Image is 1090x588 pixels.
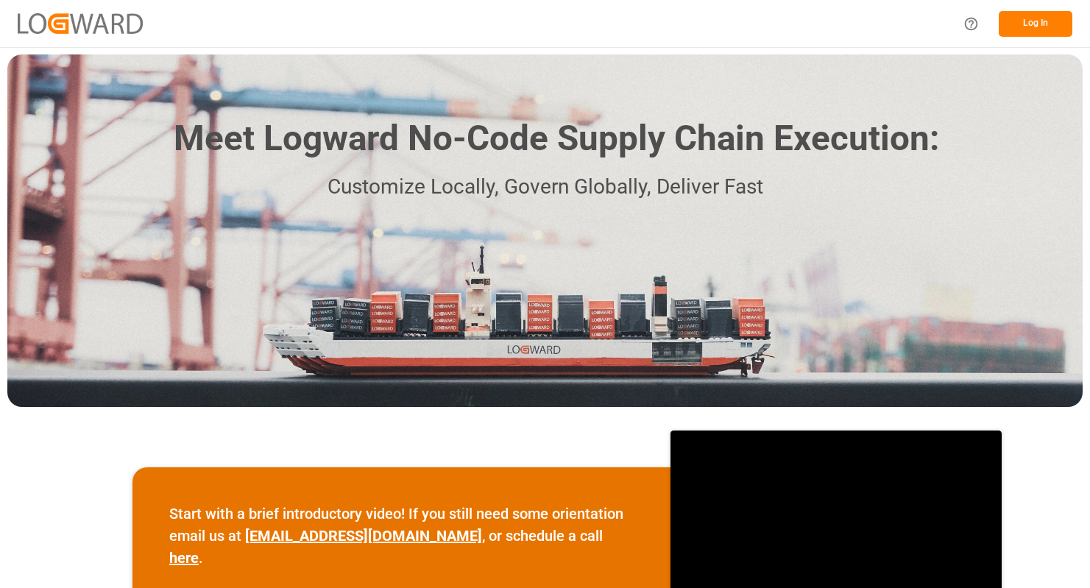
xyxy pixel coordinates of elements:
[174,113,939,165] h1: Meet Logward No-Code Supply Chain Execution:
[18,13,143,33] img: Logward_new_orange.png
[999,11,1072,37] button: Log In
[245,527,482,545] a: [EMAIL_ADDRESS][DOMAIN_NAME]
[169,549,199,567] a: here
[955,7,988,40] button: Help Center
[169,503,634,569] p: Start with a brief introductory video! If you still need some orientation email us at , or schedu...
[152,171,939,204] p: Customize Locally, Govern Globally, Deliver Fast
